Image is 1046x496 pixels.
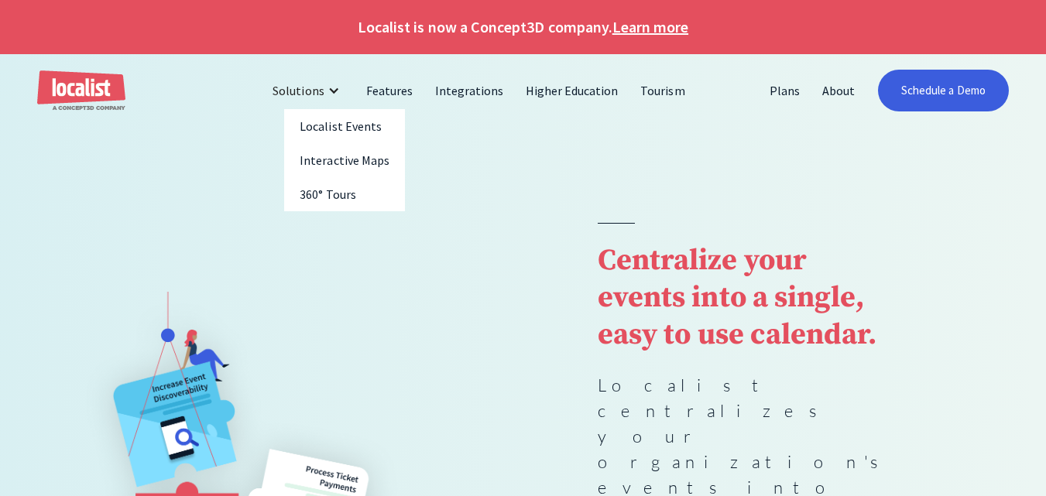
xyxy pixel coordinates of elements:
a: Interactive Maps [284,143,405,177]
a: Tourism [629,72,696,109]
a: 360° Tours [284,177,405,211]
a: Plans [759,72,811,109]
a: Higher Education [515,72,630,109]
a: Features [355,72,424,109]
div: Solutions [273,81,324,100]
div: Solutions [261,72,355,109]
a: Localist Events [284,109,405,143]
strong: Centralize your events into a single, easy to use calendar. [598,242,876,354]
a: About [811,72,866,109]
nav: Solutions [284,109,405,211]
a: Learn more [612,15,688,39]
a: Schedule a Demo [878,70,1009,111]
a: Integrations [424,72,515,109]
a: home [37,70,125,111]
